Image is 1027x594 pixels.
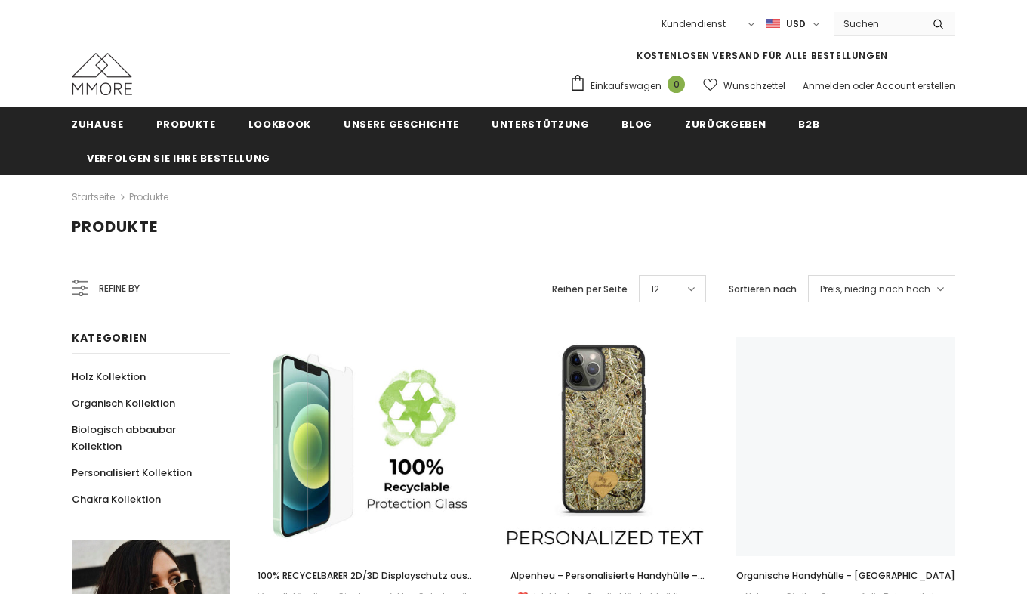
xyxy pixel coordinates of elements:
[637,49,888,62] span: KOSTENLOSEN VERSAND FÜR ALLE BESTELLUNGEN
[72,216,158,237] span: Produkte
[72,370,146,384] span: Holz Kollektion
[99,280,140,297] span: Refine by
[129,190,168,203] a: Produkte
[72,364,146,390] a: Holz Kollektion
[156,107,216,141] a: Produkte
[72,486,161,512] a: Chakra Kollektion
[591,79,662,94] span: Einkaufswagen
[72,416,214,459] a: Biologisch abbaubar Kollektion
[766,17,780,30] img: USD
[495,568,714,584] a: Alpenheu – Personalisierte Handyhülle – Personalisiertes Geschenk
[569,74,692,97] a: Einkaufswagen 0
[72,390,175,416] a: Organisch Kollektion
[344,117,459,131] span: Unsere Geschichte
[723,79,785,94] span: Wunschzettel
[729,282,797,297] label: Sortieren nach
[72,396,175,410] span: Organisch Kollektion
[72,466,192,480] span: Personalisiert Kollektion
[703,73,785,99] a: Wunschzettel
[253,568,472,584] a: 100% RECYCELBARER 2D/3D Displayschutz aus [GEOGRAPHIC_DATA]
[72,53,132,95] img: MMORE Cases
[853,79,874,92] span: oder
[72,492,161,506] span: Chakra Kollektion
[72,330,148,345] span: Kategorien
[820,282,930,297] span: Preis, niedrig nach hoch
[492,107,589,141] a: Unterstützung
[248,117,311,131] span: Lookbook
[798,107,819,141] a: B2B
[72,422,176,453] span: Biologisch abbaubar Kollektion
[72,459,192,486] a: Personalisiert Kollektion
[344,107,459,141] a: Unsere Geschichte
[621,117,652,131] span: Blog
[834,13,921,35] input: Search Site
[736,569,955,582] span: Organische Handyhülle - [GEOGRAPHIC_DATA]
[662,17,726,30] span: Kundendienst
[492,117,589,131] span: Unterstützung
[803,79,850,92] a: Anmelden
[87,141,270,175] a: Verfolgen Sie Ihre Bestellung
[156,117,216,131] span: Produkte
[685,117,766,131] span: Zurückgeben
[786,17,806,32] span: USD
[621,107,652,141] a: Blog
[72,107,124,141] a: Zuhause
[248,107,311,141] a: Lookbook
[72,188,115,206] a: Startseite
[87,151,270,166] span: Verfolgen Sie Ihre Bestellung
[651,282,659,297] span: 12
[72,117,124,131] span: Zuhause
[798,117,819,131] span: B2B
[876,79,955,92] a: Account erstellen
[552,282,628,297] label: Reihen per Seite
[685,107,766,141] a: Zurückgeben
[736,568,955,584] a: Organische Handyhülle - [GEOGRAPHIC_DATA]
[668,76,685,93] span: 0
